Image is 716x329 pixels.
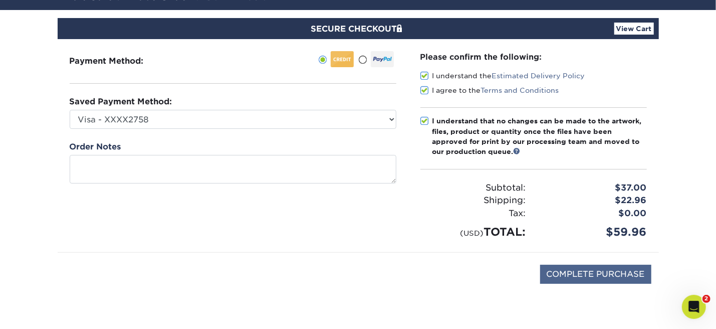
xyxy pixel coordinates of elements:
[614,23,654,35] a: View Cart
[413,182,534,195] div: Subtotal:
[413,194,534,207] div: Shipping:
[65,265,115,294] img: DigiCert Secured Site Seal
[420,85,559,95] label: I agree to the
[413,207,534,220] div: Tax:
[481,86,559,94] a: Terms and Conditions
[311,24,405,34] span: SECURE CHECKOUT
[70,96,172,108] label: Saved Payment Method:
[534,224,654,240] div: $59.96
[540,265,651,284] input: COMPLETE PURCHASE
[420,51,647,63] div: Please confirm the following:
[682,295,706,319] iframe: Intercom live chat
[413,224,534,240] div: TOTAL:
[432,116,647,157] div: I understand that no changes can be made to the artwork, files, product or quantity once the file...
[492,72,585,80] a: Estimated Delivery Policy
[70,56,168,66] h3: Payment Method:
[70,141,121,153] label: Order Notes
[702,295,710,303] span: 2
[534,207,654,220] div: $0.00
[534,194,654,207] div: $22.96
[420,71,585,81] label: I understand the
[460,229,484,237] small: (USD)
[534,182,654,195] div: $37.00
